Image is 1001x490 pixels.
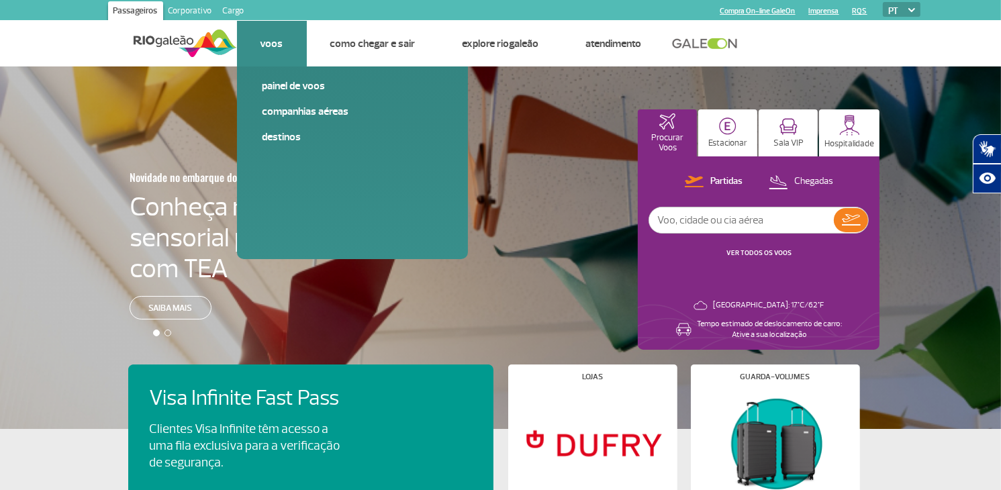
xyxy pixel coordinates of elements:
[819,109,879,156] button: Hospitalidade
[741,373,810,381] h4: Guarda-volumes
[150,421,340,471] p: Clientes Visa Infinite têm acesso a uma fila exclusiva para a verificação de segurança.
[108,1,163,23] a: Passageiros
[708,138,747,148] p: Estacionar
[726,248,792,257] a: VER TODOS OS VOOS
[973,134,1001,164] button: Abrir tradutor de língua de sinais.
[719,117,736,135] img: carParkingHome.svg
[759,109,818,156] button: Sala VIP
[973,164,1001,193] button: Abrir recursos assistivos.
[713,300,824,311] p: [GEOGRAPHIC_DATA]: 17°C/62°F
[697,319,842,340] p: Tempo estimado de deslocamento de carro: Ative a sua localização
[638,109,697,156] button: Procurar Voos
[824,139,874,149] p: Hospitalidade
[263,79,442,93] a: Painel de voos
[582,373,603,381] h4: Lojas
[260,37,283,50] a: Voos
[263,104,442,119] a: Companhias Aéreas
[463,37,539,50] a: Explore RIOgaleão
[720,7,796,15] a: Compra On-line GaleOn
[150,386,363,411] h4: Visa Infinite Fast Pass
[809,7,839,15] a: Imprensa
[130,191,420,284] h4: Conheça nossa sala sensorial para passageiros com TEA
[698,109,757,156] button: Estacionar
[779,118,798,135] img: vipRoom.svg
[794,175,833,188] p: Chegadas
[765,173,837,191] button: Chegadas
[973,134,1001,193] div: Plugin de acessibilidade da Hand Talk.
[853,7,867,15] a: RQS
[150,386,472,471] a: Visa Infinite Fast PassClientes Visa Infinite têm acesso a uma fila exclusiva para a verificação ...
[130,296,211,320] a: Saiba mais
[710,175,743,188] p: Partidas
[130,163,354,191] h3: Novidade no embarque doméstico
[649,207,834,233] input: Voo, cidade ou cia aérea
[586,37,642,50] a: Atendimento
[839,115,860,136] img: hospitality.svg
[163,1,218,23] a: Corporativo
[722,248,796,258] button: VER TODOS OS VOOS
[773,138,804,148] p: Sala VIP
[681,173,747,191] button: Partidas
[659,113,675,130] img: airplaneHomeActive.svg
[263,130,442,144] a: Destinos
[218,1,250,23] a: Cargo
[645,133,690,153] p: Procurar Voos
[330,37,416,50] a: Como chegar e sair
